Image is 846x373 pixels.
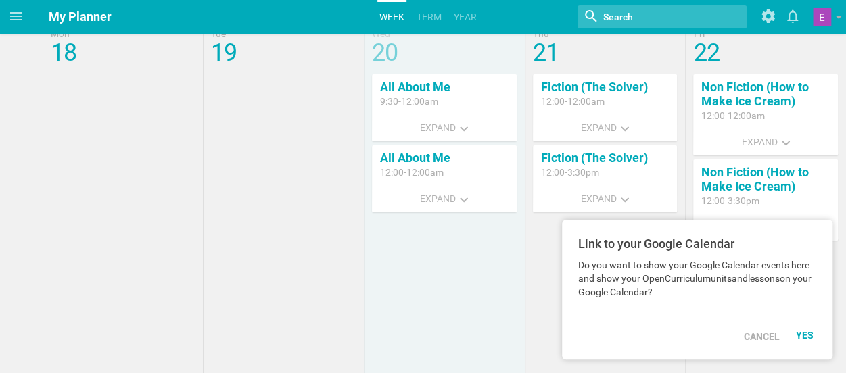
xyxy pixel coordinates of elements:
span: My Planner [49,9,112,24]
a: Fiction (The Solver) [541,80,648,94]
div: 12:00 - 3:30pm [701,194,830,207]
button: Expand [734,214,798,241]
input: Search [602,8,703,26]
div: 12:00 - 12:00am [701,109,830,122]
a: Week [377,2,406,32]
span: Expand [581,122,617,133]
a: Fiction (The Solver) [541,151,648,165]
button: Expand [573,114,637,141]
a: term [415,2,444,32]
span: Expand [742,136,778,147]
button: Expand [412,185,476,212]
a: Non Fiction (How to Make Ice Cream) [701,165,808,193]
a: All About Me [380,80,450,94]
div: Cancel [736,322,788,351]
a: Non Fiction (How to Make Ice Cream) [701,80,808,108]
span: Expand [581,193,617,204]
div: 12:00 - 12:00am [380,166,509,179]
div: 12:00 - 12:00am [541,95,669,108]
button: Expand [734,128,798,155]
button: Expand [412,114,476,141]
p: Do you want to show your Google Calendar events here and show your OpenCurriculum units and lesso... [578,258,816,299]
h2: Link to your Google Calendar [578,236,816,252]
div: 12:00 - 3:30pm [541,166,669,179]
a: All About Me [380,151,450,165]
span: Expand [420,193,456,204]
div: 9:30 - 12:00am [380,95,509,108]
span: Expand [420,122,456,133]
a: Year [452,2,479,32]
button: Expand [573,185,637,212]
